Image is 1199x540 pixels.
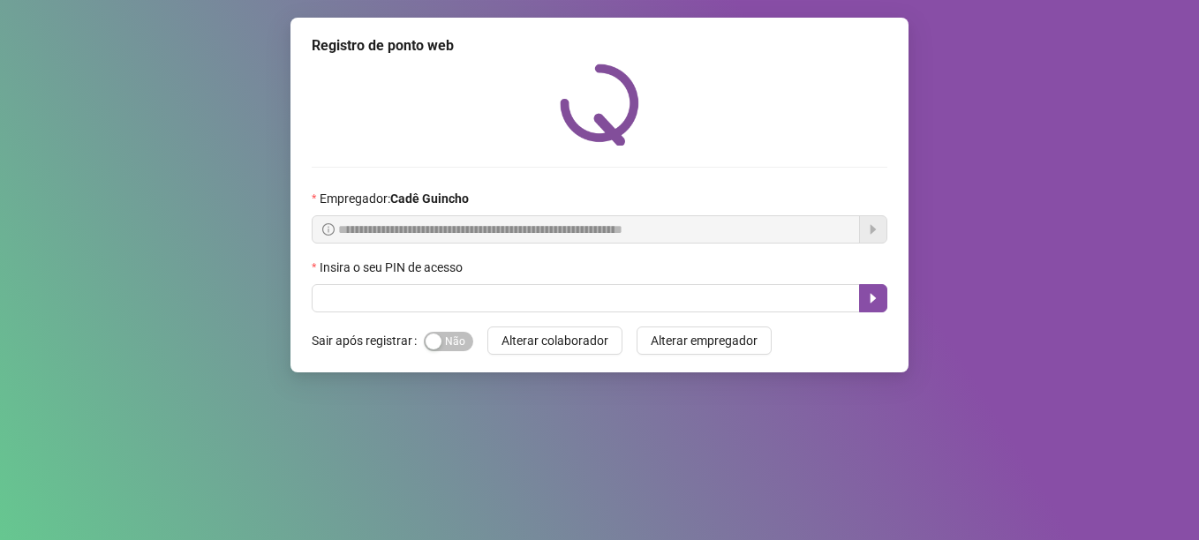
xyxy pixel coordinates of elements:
[312,35,887,56] div: Registro de ponto web
[312,326,424,355] label: Sair após registrar
[390,191,469,206] strong: Cadê Guincho
[312,258,474,277] label: Insira o seu PIN de acesso
[501,331,608,350] span: Alterar colaborador
[637,326,772,355] button: Alterar empregador
[866,291,880,305] span: caret-right
[487,326,622,355] button: Alterar colaborador
[560,64,639,146] img: QRPoint
[651,331,758,350] span: Alterar empregador
[322,223,335,236] span: info-circle
[320,189,469,208] span: Empregador :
